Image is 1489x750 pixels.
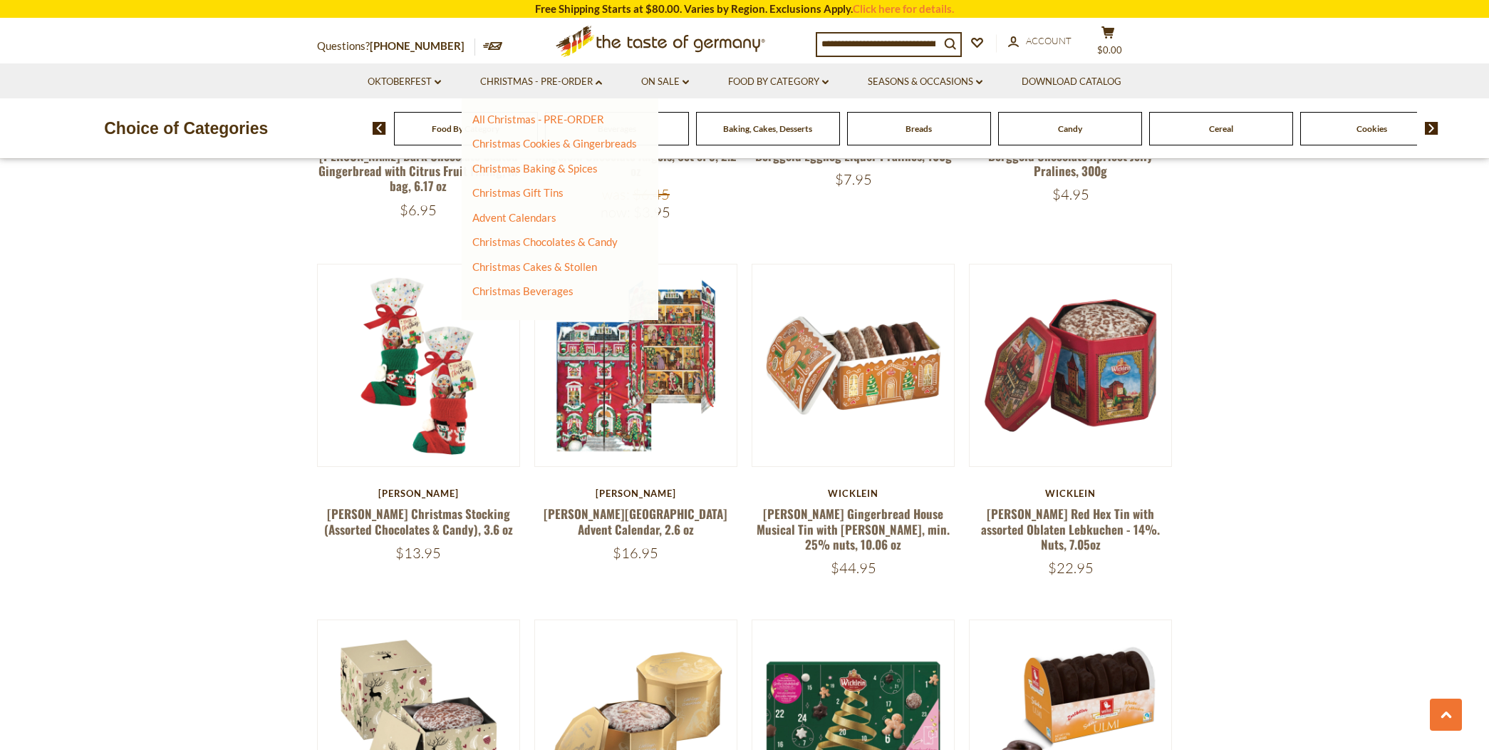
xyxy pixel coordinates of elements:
[472,162,598,175] a: Christmas Baking & Spices
[472,284,574,297] a: Christmas Beverages
[1008,34,1072,49] a: Account
[1058,123,1082,134] a: Candy
[317,488,520,499] div: [PERSON_NAME]
[641,74,689,90] a: On Sale
[472,186,564,199] a: Christmas Gift Tins
[534,488,737,499] div: [PERSON_NAME]
[400,201,437,219] span: $6.95
[395,544,441,562] span: $13.95
[368,74,441,90] a: Oktoberfest
[906,123,932,134] a: Breads
[1425,122,1438,135] img: next arrow
[1026,35,1072,46] span: Account
[472,113,604,125] a: All Christmas - PRE-ORDER
[853,2,954,15] a: Click here for details.
[970,264,1171,466] img: Wicklein Red Hex Tin with assorted Oblaten Lebkuchen - 14%. Nuts, 7.05oz
[613,544,658,562] span: $16.95
[981,505,1160,553] a: [PERSON_NAME] Red Hex Tin with assorted Oblaten Lebkuchen - 14%. Nuts, 7.05oz
[472,211,556,224] a: Advent Calendars
[324,505,513,538] a: [PERSON_NAME] Christmas Stocking (Assorted Chocolates & Candy), 3.6 oz
[472,137,637,150] a: Christmas Cookies & Gingerbreads
[1052,185,1089,203] span: $4.95
[318,147,518,195] a: [PERSON_NAME] Dark Chocolate Coated Gingerbread with Citrus Fruit Filling, in bag, 6.17 oz
[1048,559,1094,577] span: $22.95
[1022,74,1121,90] a: Download Catalog
[370,39,465,52] a: [PHONE_NUMBER]
[318,264,519,466] img: Windel Christmas Stocking (Assorted Chocolates & Candy), 3.6 oz
[752,264,954,466] img: Wicklein Gingerbread House Musical Tin with Elisen Lebkuchen, min. 25% nuts, 10.06 oz
[988,147,1153,180] a: Berggold Chocolate Apricot Jelly Pralines, 300g
[472,260,597,273] a: Christmas Cakes & Stollen
[728,74,829,90] a: Food By Category
[373,122,386,135] img: previous arrow
[835,170,872,188] span: $7.95
[1086,26,1129,61] button: $0.00
[317,37,475,56] p: Questions?
[757,505,950,553] a: [PERSON_NAME] Gingerbread House Musical Tin with [PERSON_NAME], min. 25% nuts, 10.06 oz
[752,488,955,499] div: Wicklein
[535,264,737,466] img: Windel Manor House Advent Calendar, 2.6 oz
[1209,123,1233,134] a: Cereal
[432,123,499,134] a: Food By Category
[480,74,602,90] a: Christmas - PRE-ORDER
[544,505,727,538] a: [PERSON_NAME][GEOGRAPHIC_DATA] Advent Calendar, 2.6 oz
[868,74,982,90] a: Seasons & Occasions
[1097,44,1122,56] span: $0.00
[472,235,618,248] a: Christmas Chocolates & Candy
[1356,123,1387,134] a: Cookies
[723,123,812,134] a: Baking, Cakes, Desserts
[969,488,1172,499] div: Wicklein
[831,559,876,577] span: $44.95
